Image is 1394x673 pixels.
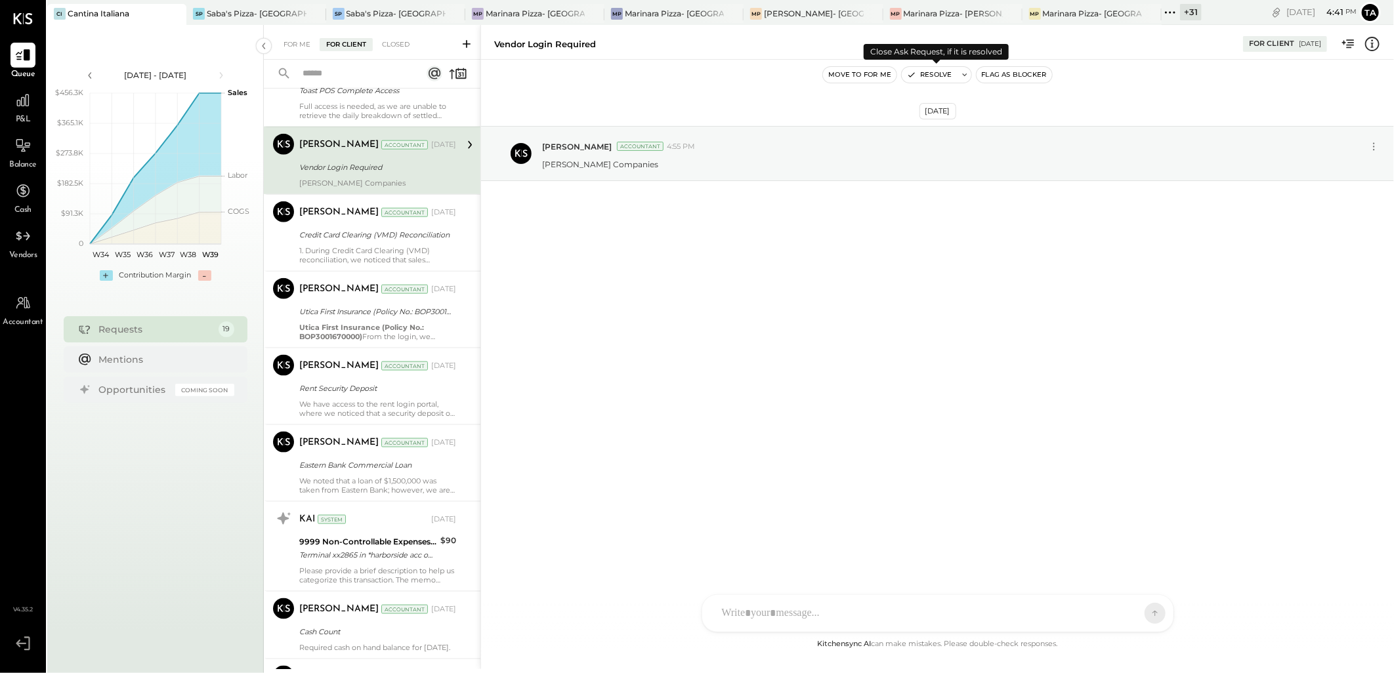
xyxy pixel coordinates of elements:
text: W34 [93,250,110,259]
a: P&L [1,88,45,126]
div: KAI [299,513,315,526]
div: Vendor Login Required [299,161,452,174]
div: [PERSON_NAME] [299,436,379,449]
div: [DATE] [431,207,456,218]
div: Marinara Pizza- [GEOGRAPHIC_DATA] [1043,8,1142,19]
div: Saba's Pizza- [GEOGRAPHIC_DATA] [207,8,306,19]
div: [DATE] [431,361,456,371]
div: Accountant [617,142,664,151]
div: [PERSON_NAME] [299,283,379,296]
div: For Client [1249,39,1294,49]
div: Accountant [381,361,428,371]
text: $182.5K [57,178,83,188]
div: [DATE] - [DATE] [100,70,211,81]
div: Close Ask Request, if it is resolved [864,44,1009,60]
div: For Me [277,38,317,51]
div: Vendor Login Required [494,38,596,51]
div: Cantina Italiana [68,8,129,19]
div: SP [333,8,345,20]
text: $456.3K [55,88,83,97]
div: Accountant [381,438,428,447]
div: - [198,270,211,281]
div: For Client [320,38,373,51]
div: Utica First Insurance (Policy No.: BOP3001670000) [299,305,452,318]
a: Balance [1,133,45,171]
div: [PERSON_NAME] [299,206,379,219]
text: $273.8K [56,148,83,157]
div: copy link [1270,5,1283,19]
text: $91.3K [61,209,83,218]
div: Rent Security Deposit [299,382,452,395]
span: Accountant [3,317,43,329]
div: Accountant [381,285,428,294]
div: Credit Card Clearing (VMD) Reconciliation [299,228,452,241]
div: Accountant [381,208,428,217]
text: COGS [228,207,249,216]
button: Move to for me [823,67,897,83]
div: MP [1029,8,1041,20]
div: CI [54,8,66,20]
text: Sales [228,88,247,97]
div: [DATE] [431,140,456,150]
div: [PERSON_NAME] [299,359,379,373]
div: $90 [440,534,456,547]
div: From the login, we observed that the first installment of $3,080.50 was due, of which $1,833.75 w... [299,323,456,341]
text: $365.1K [57,118,83,127]
div: [DATE] [919,103,956,119]
div: MP [611,8,623,20]
span: Vendors [9,250,37,262]
div: Coming Soon [175,384,234,396]
div: Closed [375,38,416,51]
span: P&L [16,114,31,126]
div: [DATE] [431,438,456,448]
span: Cash [14,205,32,216]
div: 1. During Credit Card Clearing (VMD) reconciliation, we noticed that sales deposits from 07/01 to... [299,246,456,264]
div: [DATE] [431,284,456,295]
div: Requests [99,323,212,336]
div: Marinara Pizza- [PERSON_NAME] [904,8,1003,19]
div: Accountant [381,605,428,614]
a: Accountant [1,291,45,329]
div: Marinara Pizza- [GEOGRAPHIC_DATA]. [625,8,724,19]
div: [PERSON_NAME] [299,138,379,152]
div: Contribution Margin [119,270,192,281]
div: [PERSON_NAME]- [GEOGRAPHIC_DATA] [764,8,863,19]
a: Queue [1,43,45,81]
span: 4:55 PM [667,142,695,152]
p: [PERSON_NAME] Companies [542,159,658,170]
div: MP [750,8,762,20]
div: [DATE] [431,514,456,525]
b: Utica First Insurance (Policy No.: BOP3001670000) [299,323,424,341]
span: Queue [11,69,35,81]
div: Saba's Pizza- [GEOGRAPHIC_DATA] [347,8,446,19]
text: W35 [115,250,131,259]
div: Cash Count [299,625,452,638]
div: [DATE] [1299,39,1321,49]
div: Eastern Bank Commercial Loan [299,459,452,472]
span: [PERSON_NAME] [542,141,612,152]
button: Ta [1360,2,1381,23]
div: Accountant [381,140,428,150]
div: We noted that a loan of $1,500,000 was taken from Eastern Bank; however, we are unable to trace t... [299,476,456,495]
div: Required cash on hand balance for [DATE]. [299,643,456,652]
div: [PERSON_NAME] [299,603,379,616]
text: 0 [79,239,83,248]
text: W39 [201,250,218,259]
div: Toast POS Complete Access [299,84,452,97]
div: 9999 Non-Controllable Expenses:Other Income and Expenses:To Be Classified P&L [299,535,436,548]
a: Cash [1,178,45,216]
button: Flag as Blocker [977,67,1052,83]
div: + 31 [1180,4,1202,20]
div: SP [193,8,205,20]
button: Resolve [902,67,957,83]
div: [DATE] [1286,6,1357,18]
div: [PERSON_NAME] Companies [299,178,456,188]
text: W38 [180,250,196,259]
div: Please provide a brief description to help us categorize this transaction. The memo might be help... [299,566,456,584]
text: W36 [136,250,152,259]
div: 19 [219,321,234,337]
div: Terminal xx2865 in *harborside acc ount xx-x8908 ma xx0844 seq # xx4234 [299,548,436,561]
div: Opportunities [99,383,169,396]
text: Labor [228,171,247,180]
div: MP [472,8,484,20]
